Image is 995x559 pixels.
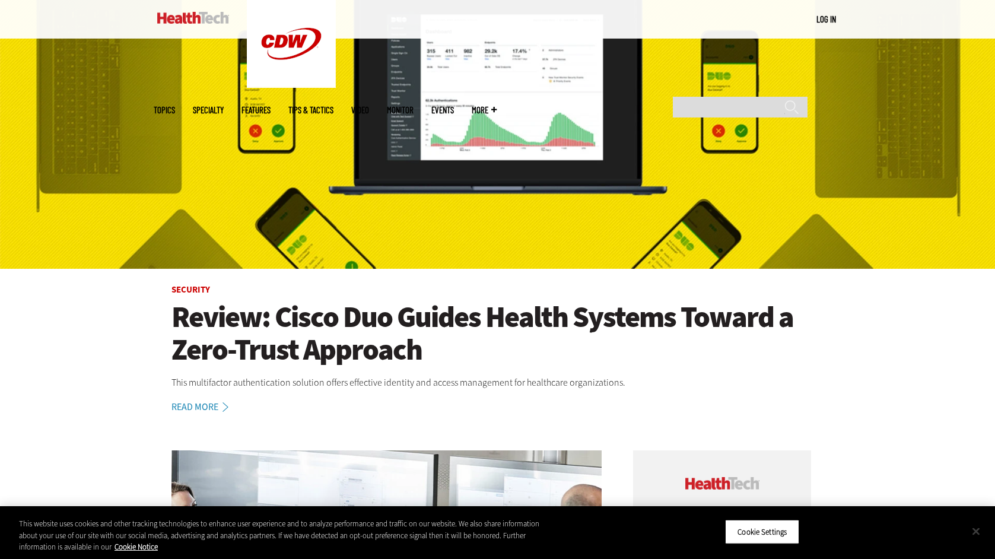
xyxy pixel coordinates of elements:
[241,106,271,115] a: Features
[472,106,497,115] span: More
[685,477,759,490] img: cdw insider logo
[725,519,799,544] button: Cookie Settings
[193,106,224,115] span: Specialty
[963,518,989,544] button: Close
[115,542,158,552] a: More information about your privacy
[660,503,784,523] span: Become an Insider
[288,106,333,115] a: Tips & Tactics
[387,106,414,115] a: MonITor
[247,78,336,91] a: CDW
[171,301,824,366] a: Review: Cisco Duo Guides Health Systems Toward a Zero-Trust Approach
[171,402,241,412] a: Read More
[816,14,836,24] a: Log in
[816,13,836,26] div: User menu
[154,106,175,115] span: Topics
[19,518,547,553] div: This website uses cookies and other tracking technologies to enhance user experience and to analy...
[431,106,454,115] a: Events
[171,375,824,390] p: This multifactor authentication solution offers effective identity and access management for heal...
[171,284,210,296] a: Security
[351,106,369,115] a: Video
[157,12,229,24] img: Home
